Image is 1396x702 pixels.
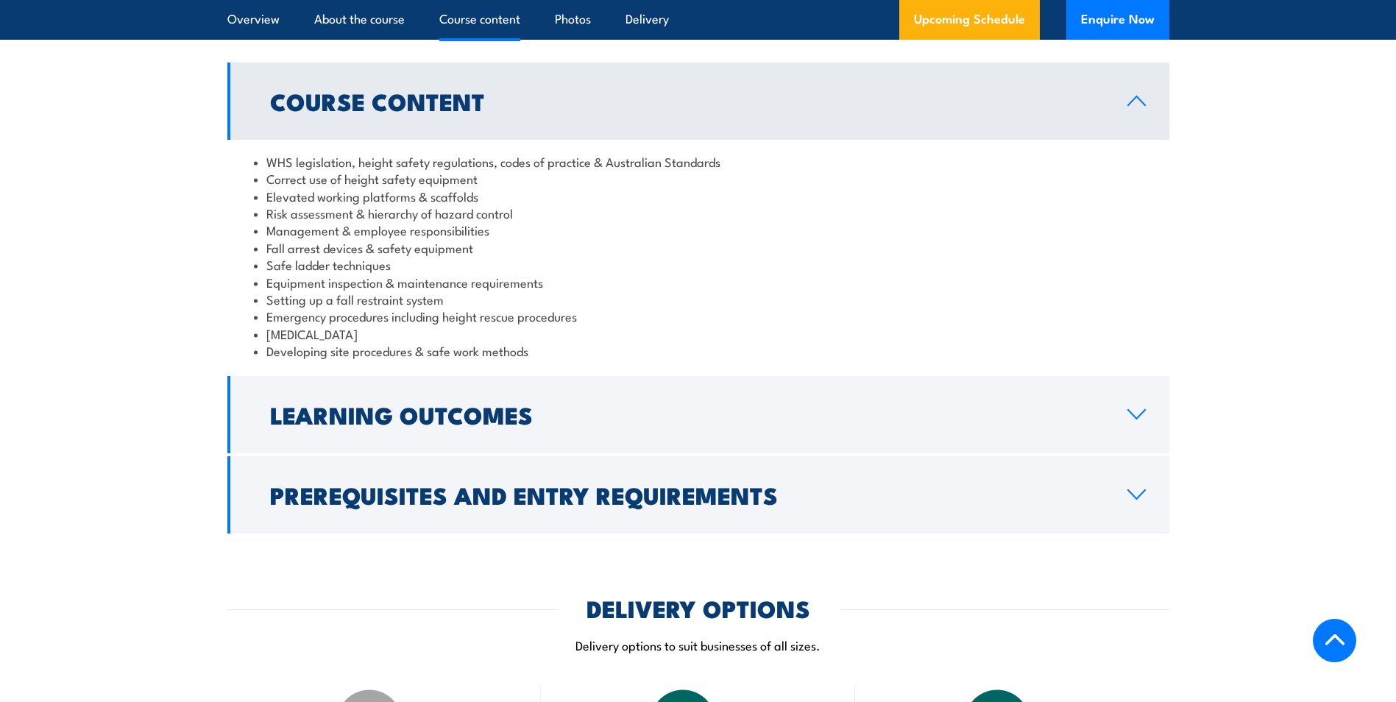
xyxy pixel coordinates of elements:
li: Risk assessment & hierarchy of hazard control [254,205,1143,221]
li: Elevated working platforms & scaffolds [254,188,1143,205]
li: Equipment inspection & maintenance requirements [254,274,1143,291]
h2: Course Content [270,91,1104,111]
li: Fall arrest devices & safety equipment [254,239,1143,256]
li: Emergency procedures including height rescue procedures [254,308,1143,325]
a: Course Content [227,63,1169,140]
h2: Prerequisites and Entry Requirements [270,484,1104,505]
li: Developing site procedures & safe work methods [254,342,1143,359]
li: Management & employee responsibilities [254,221,1143,238]
li: Safe ladder techniques [254,256,1143,273]
li: Correct use of height safety equipment [254,170,1143,187]
li: WHS legislation, height safety regulations, codes of practice & Australian Standards [254,153,1143,170]
a: Learning Outcomes [227,376,1169,453]
p: Delivery options to suit businesses of all sizes. [227,637,1169,653]
a: Prerequisites and Entry Requirements [227,456,1169,533]
h2: Learning Outcomes [270,404,1104,425]
h2: DELIVERY OPTIONS [587,598,810,618]
li: Setting up a fall restraint system [254,291,1143,308]
li: [MEDICAL_DATA] [254,325,1143,342]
